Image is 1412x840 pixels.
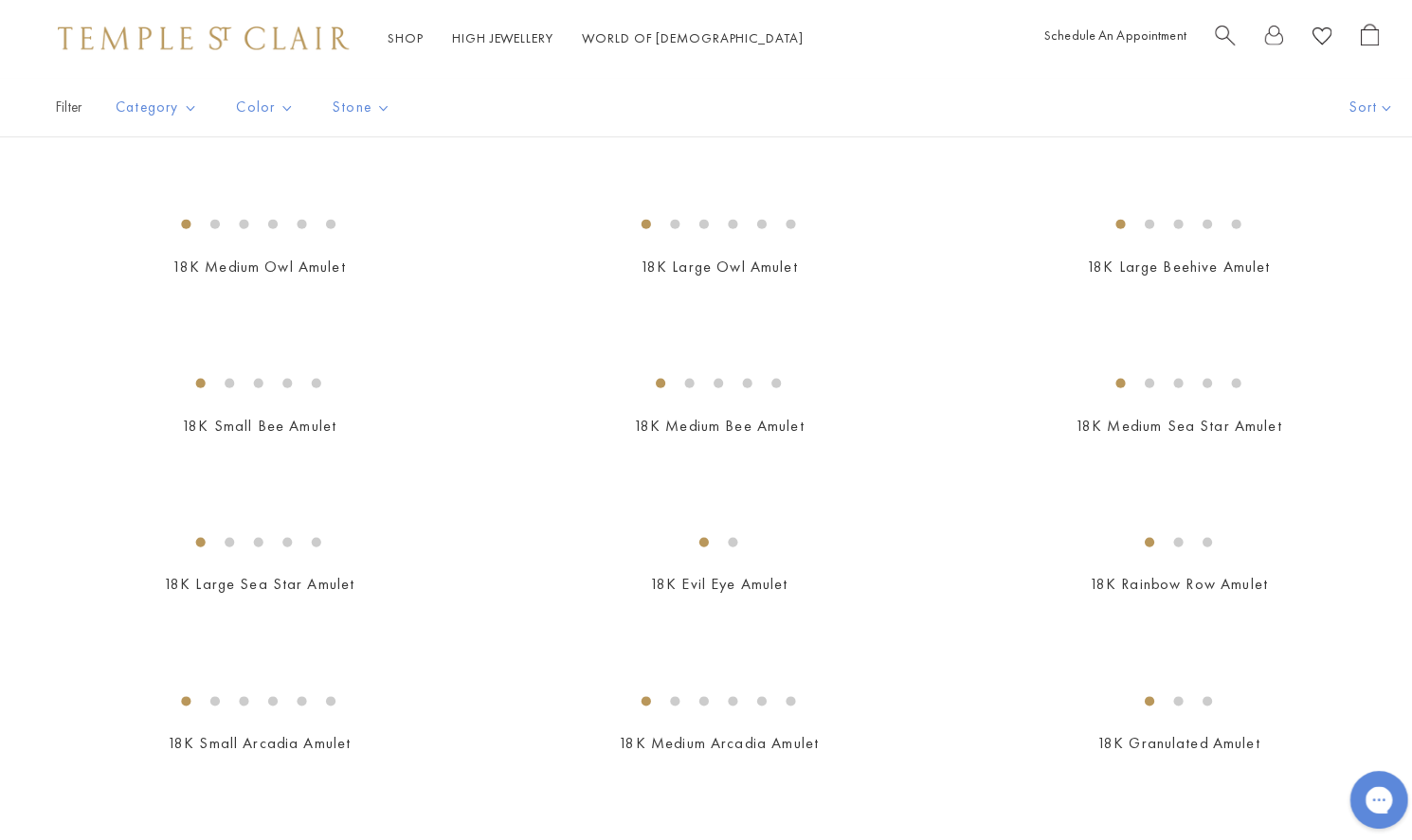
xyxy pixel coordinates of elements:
span: Color [223,94,303,117]
a: 18K Medium Sea Star Amulet [1056,408,1259,428]
button: Category [100,84,208,127]
a: 18K Large Beehive Amulet [1067,252,1248,272]
a: High JewelleryHigh Jewellery [444,29,544,46]
a: 18K Medium Arcadia Amulet [607,721,805,741]
a: Open Shopping Bag [1337,24,1355,53]
a: 18K Small Bee Amulet [178,408,331,428]
a: 18K Evil Eye Amulet [638,564,774,584]
button: Color [218,84,303,127]
nav: Main navigation [381,27,789,50]
a: Schedule An Appointment [1026,27,1166,44]
iframe: Gorgias live chat messenger [1317,751,1393,821]
a: World of [DEMOGRAPHIC_DATA]World of [DEMOGRAPHIC_DATA] [572,29,789,46]
a: Search [1194,24,1214,53]
button: Stone [313,84,398,127]
a: 18K Rainbow Row Amulet [1070,564,1246,584]
a: View Wishlist [1290,24,1309,53]
img: Temple St. Clair [57,27,343,49]
span: Category [104,94,208,117]
a: 18K Medium Owl Amulet [169,252,339,272]
a: 18K Small Arcadia Amulet [164,721,345,741]
a: 18K Large Owl Amulet [628,252,784,272]
a: 18K Granulated Amulet [1077,721,1239,741]
a: 18K Large Sea Star Amulet [160,564,349,584]
a: ShopShop [381,29,416,46]
a: 18K Medium Bee Amulet [622,408,790,428]
span: Stone [317,94,398,117]
button: Show sort by [1283,77,1412,134]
